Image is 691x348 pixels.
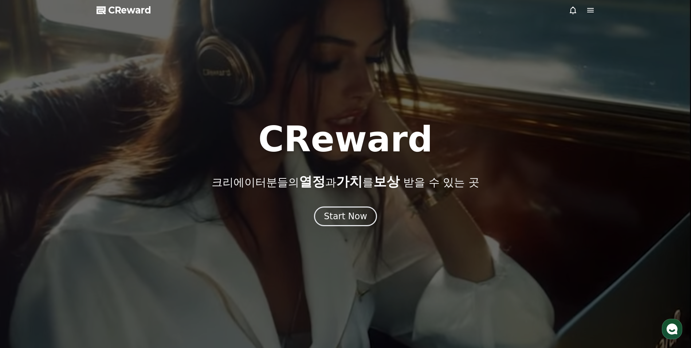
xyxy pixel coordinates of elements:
[258,122,433,157] h1: CReward
[67,243,75,248] span: 대화
[373,174,400,189] span: 보상
[23,242,27,248] span: 홈
[97,4,151,16] a: CReward
[299,174,325,189] span: 열정
[113,242,121,248] span: 설정
[336,174,362,189] span: 가치
[94,231,140,250] a: 설정
[2,231,48,250] a: 홈
[314,214,377,221] a: Start Now
[108,4,151,16] span: CReward
[48,231,94,250] a: 대화
[324,210,367,222] div: Start Now
[314,206,377,226] button: Start Now
[212,174,479,189] p: 크리에이터분들의 과 를 받을 수 있는 곳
